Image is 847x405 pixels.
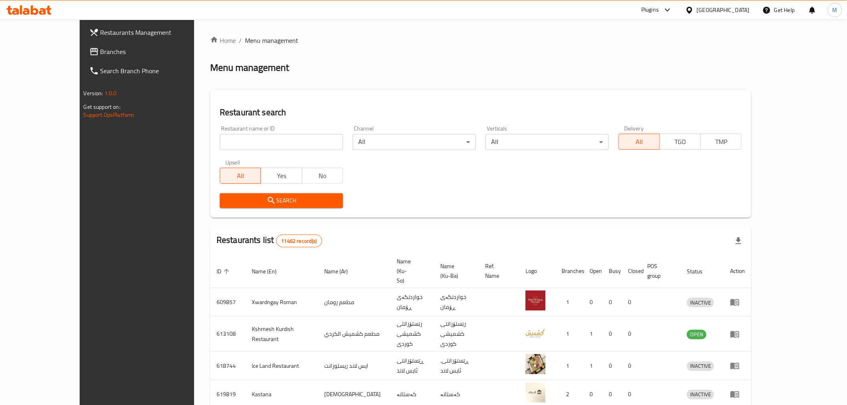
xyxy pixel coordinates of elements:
[730,361,745,371] div: Menu
[687,361,714,371] span: INACTIVE
[220,168,261,184] button: All
[730,389,745,399] div: Menu
[83,23,221,42] a: Restaurants Management
[220,134,343,150] input: Search for restaurant name or ID..
[210,36,751,45] nav: breadcrumb
[84,88,103,98] span: Version:
[555,352,583,380] td: 1
[526,383,546,403] img: Kastana
[555,317,583,352] td: 1
[264,170,299,182] span: Yes
[318,352,390,380] td: ايس لاند ريستورانت
[302,168,343,184] button: No
[245,36,298,45] span: Menu management
[687,390,714,399] span: INACTIVE
[223,170,258,182] span: All
[239,36,242,45] li: /
[602,317,622,352] td: 0
[729,231,748,251] div: Export file
[730,329,745,339] div: Menu
[602,254,622,288] th: Busy
[100,47,215,56] span: Branches
[210,288,245,317] td: 609857
[622,136,656,148] span: All
[687,267,713,276] span: Status
[434,317,479,352] td: رێستۆرانتی کشمیشى كوردى
[83,42,221,61] a: Branches
[602,352,622,380] td: 0
[390,288,434,317] td: خواردنگەی ڕۆمان
[647,261,671,281] span: POS group
[833,6,837,14] span: M
[622,254,641,288] th: Closed
[526,291,546,311] img: Xwardngay Roman
[104,88,117,98] span: 1.0.0
[245,352,318,380] td: Ice Land Restaurant
[318,288,390,317] td: مطعم رومان
[100,28,215,37] span: Restaurants Management
[687,361,714,371] div: INACTIVE
[276,235,322,247] div: Total records count
[210,317,245,352] td: 613108
[252,267,287,276] span: Name (En)
[687,298,714,307] span: INACTIVE
[324,267,358,276] span: Name (Ar)
[622,352,641,380] td: 0
[624,126,644,131] label: Delivery
[486,134,609,150] div: All
[704,136,739,148] span: TMP
[217,234,322,247] h2: Restaurants list
[700,134,742,150] button: TMP
[210,61,289,74] h2: Menu management
[245,317,318,352] td: Kshmesh Kurdish Restaurant
[277,237,322,245] span: 11462 record(s)
[220,193,343,208] button: Search
[519,254,555,288] th: Logo
[622,317,641,352] td: 0
[261,168,302,184] button: Yes
[305,170,340,182] span: No
[210,352,245,380] td: 618744
[641,5,659,15] div: Plugins
[84,110,134,120] a: Support.OpsPlatform
[583,288,602,317] td: 0
[226,196,337,206] span: Search
[434,352,479,380] td: .ڕێستۆرانتی ئایس لاند
[602,288,622,317] td: 0
[618,134,660,150] button: All
[210,36,236,45] a: Home
[220,106,742,118] h2: Restaurant search
[434,288,479,317] td: خواردنگەی ڕۆمان
[730,297,745,307] div: Menu
[583,254,602,288] th: Open
[390,317,434,352] td: رێستۆرانتی کشمیشى كوردى
[660,134,701,150] button: TGO
[245,288,318,317] td: Xwardngay Roman
[663,136,698,148] span: TGO
[583,317,602,352] td: 1
[100,66,215,76] span: Search Branch Phone
[526,323,546,343] img: Kshmesh Kurdish Restaurant
[583,352,602,380] td: 1
[353,134,476,150] div: All
[390,352,434,380] td: ڕێستۆرانتی ئایس لاند
[526,354,546,374] img: Ice Land Restaurant
[724,254,751,288] th: Action
[687,330,707,339] span: OPEN
[440,261,469,281] span: Name (Ku-Ba)
[318,317,390,352] td: مطعم كشميش الكردي
[217,267,232,276] span: ID
[485,261,510,281] span: Ref. Name
[555,288,583,317] td: 1
[697,6,750,14] div: [GEOGRAPHIC_DATA]
[225,160,240,165] label: Upsell
[555,254,583,288] th: Branches
[397,257,424,285] span: Name (Ku-So)
[622,288,641,317] td: 0
[83,61,221,80] a: Search Branch Phone
[84,102,120,112] span: Get support on:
